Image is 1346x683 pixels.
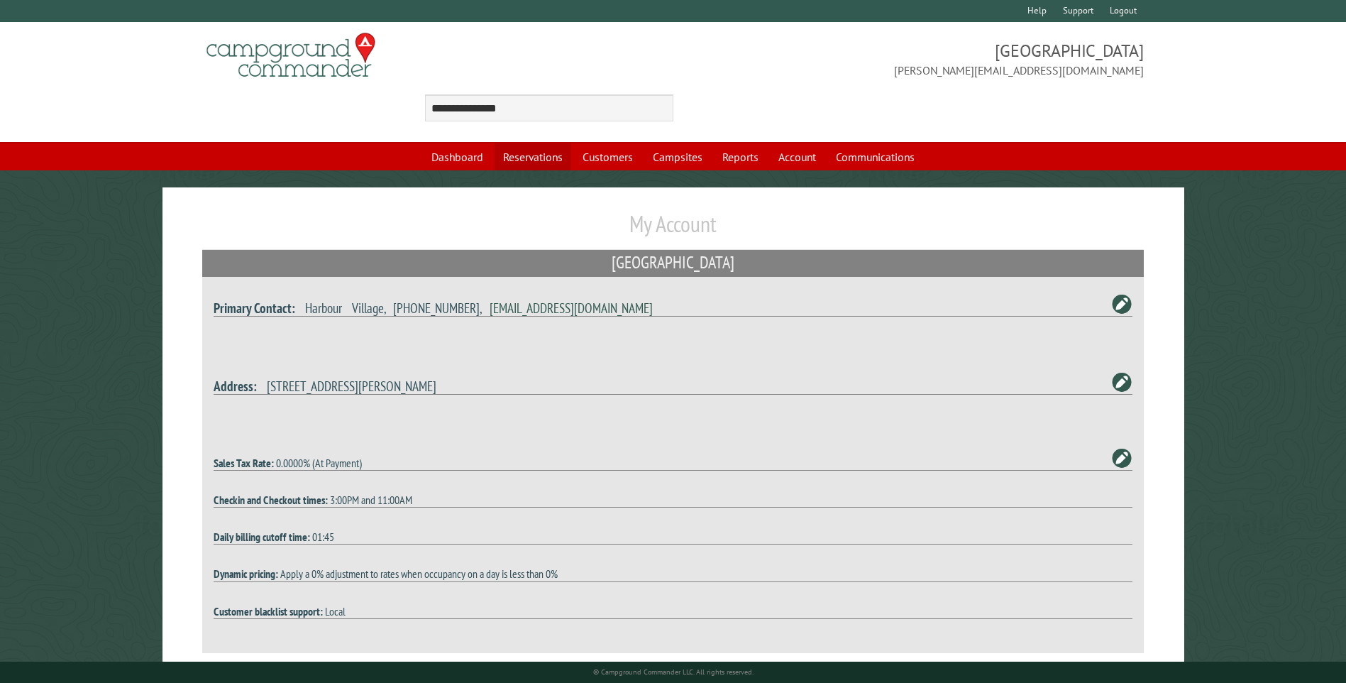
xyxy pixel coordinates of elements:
span: [PHONE_NUMBER] [393,299,480,317]
a: Account [770,143,824,170]
img: Campground Commander [202,28,380,83]
span: 01:45 [312,530,334,544]
a: Customers [574,143,641,170]
span: 3:00PM and 11:00AM [330,493,412,507]
a: Dashboard [423,143,492,170]
span: [STREET_ADDRESS][PERSON_NAME] [267,377,436,395]
span: [GEOGRAPHIC_DATA] [PERSON_NAME][EMAIL_ADDRESS][DOMAIN_NAME] [673,39,1144,79]
h4: , , [214,300,1132,317]
strong: Customer blacklist support: [214,604,323,618]
span: 0.0000% (At Payment) [276,456,362,470]
a: Reports [714,143,767,170]
h1: My Account [202,210,1143,249]
span: Harbour [305,299,342,317]
strong: Sales Tax Rate: [214,456,274,470]
span: Village [352,299,384,317]
a: Campsites [644,143,711,170]
strong: Primary Contact: [214,299,295,317]
span: Local [325,604,346,618]
a: Communications [827,143,923,170]
strong: Dynamic pricing: [214,567,278,581]
strong: Address: [214,377,257,395]
small: © Campground Commander LLC. All rights reserved. [593,667,754,677]
a: Reservations [495,143,571,170]
strong: Daily billing cutoff time: [214,530,310,544]
h2: [GEOGRAPHIC_DATA] [202,250,1143,277]
strong: Checkin and Checkout times: [214,493,328,507]
a: [EMAIL_ADDRESS][DOMAIN_NAME] [490,299,653,317]
span: Apply a 0% adjustment to rates when occupancy on a day is less than 0% [280,567,558,581]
